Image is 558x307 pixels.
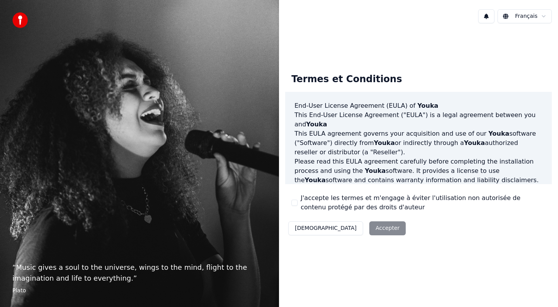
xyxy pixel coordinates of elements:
p: This End-User License Agreement ("EULA") is a legal agreement between you and [294,110,542,129]
p: This EULA agreement governs your acquisition and use of our software ("Software") directly from o... [294,129,542,157]
span: Youka [374,139,395,147]
label: J'accepte les termes et m'engage à éviter l'utilisation non autorisée de contenu protégé par des ... [301,193,546,212]
div: Termes et Conditions [285,67,408,92]
span: Youka [305,176,325,184]
p: Please read this EULA agreement carefully before completing the installation process and using th... [294,157,542,185]
span: Youka [464,139,485,147]
span: Youka [417,102,438,109]
footer: Plato [12,287,267,295]
p: “ Music gives a soul to the universe, wings to the mind, flight to the imagination and life to ev... [12,262,267,284]
h3: End-User License Agreement (EULA) of [294,101,542,110]
span: Youka [488,130,509,137]
img: youka [12,12,28,28]
span: Youka [306,121,327,128]
button: [DEMOGRAPHIC_DATA] [288,221,363,235]
span: Youka [365,167,386,174]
